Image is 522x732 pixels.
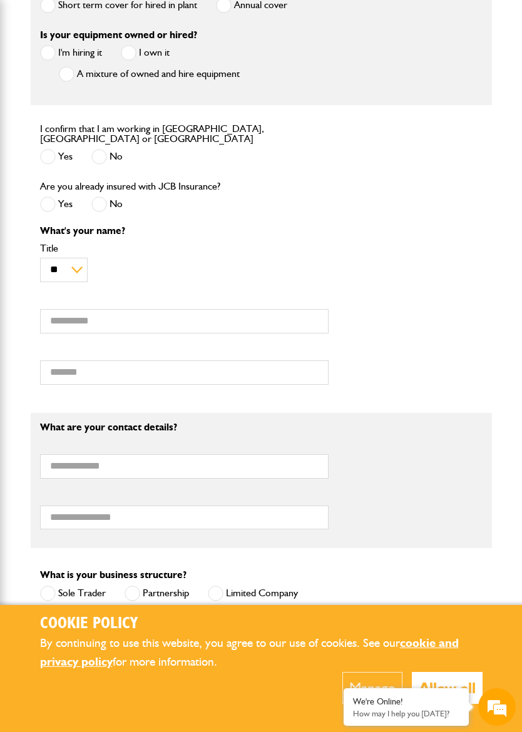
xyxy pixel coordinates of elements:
div: Minimize live chat window [205,6,235,36]
em: Start Chat [169,385,227,402]
label: Is your equipment owned or hired? [40,30,197,40]
label: Limited Company [208,586,298,601]
label: Sole Trader [40,586,106,601]
label: No [91,196,123,212]
label: Are you already insured with JCB Insurance? [40,181,220,191]
p: What's your name? [40,226,329,236]
label: I confirm that I am working in [GEOGRAPHIC_DATA], [GEOGRAPHIC_DATA] or [GEOGRAPHIC_DATA] [40,124,329,144]
img: d_20077148190_company_1631870298795_20077148190 [21,69,53,87]
input: Enter your last name [16,116,228,143]
textarea: Type your message and hit 'Enter' [16,226,228,375]
p: By continuing to use this website, you agree to our use of cookies. See our for more information. [40,634,483,672]
label: I'm hiring it [40,45,102,61]
label: Yes [40,149,73,165]
p: What are your contact details? [40,422,329,432]
label: Title [40,243,329,253]
div: Chat with us now [65,70,210,86]
label: What is your business structure? [40,570,187,580]
input: Enter your email address [16,153,228,180]
button: Allow all [412,672,483,704]
button: Manage [342,672,402,704]
label: Partnership [125,586,189,601]
div: We're Online! [353,696,459,707]
label: Yes [40,196,73,212]
label: No [91,149,123,165]
p: How may I help you today? [353,709,459,718]
label: I own it [121,45,170,61]
h2: Cookie Policy [40,614,483,634]
input: Enter your phone number [16,190,228,217]
label: A mixture of owned and hire equipment [59,66,240,82]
